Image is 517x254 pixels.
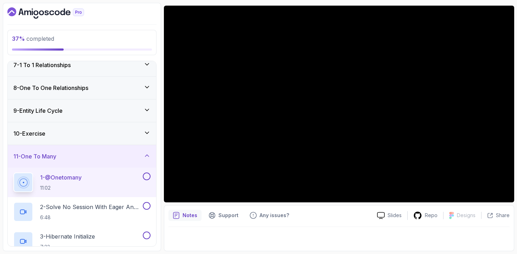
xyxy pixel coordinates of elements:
p: Support [218,212,238,219]
h3: 10 - Exercise [13,129,45,138]
button: Support button [204,210,243,221]
p: Any issues? [260,212,289,219]
iframe: 1 - @OneToMany [164,6,514,202]
h3: 7 - 1 To 1 Relationships [13,61,71,69]
h3: 8 - One To One Relationships [13,84,88,92]
p: 1 - @Onetomany [40,173,82,182]
span: completed [12,35,54,42]
button: 1-@Onetomany11:02 [13,172,151,192]
p: 11:02 [40,184,82,191]
a: Repo [408,211,443,220]
button: Feedback button [245,210,293,221]
a: Dashboard [7,7,100,19]
button: 3-Hibernate Initialize7:33 [13,232,151,251]
p: 3 - Hibernate Initialize [40,232,95,241]
p: Designs [457,212,475,219]
p: Repo [425,212,438,219]
p: 2 - Solve No Session With Eager And Fetch [40,203,141,211]
button: 2-Solve No Session With Eager And Fetch6:48 [13,202,151,222]
h3: 11 - One To Many [13,152,56,161]
p: Share [496,212,510,219]
button: 7-1 To 1 Relationships [8,54,156,76]
h3: 9 - Entity Life Cycle [13,106,63,115]
button: 10-Exercise [8,122,156,145]
button: 9-Entity Life Cycle [8,99,156,122]
button: notes button [168,210,202,221]
p: Notes [183,212,197,219]
button: 11-One To Many [8,145,156,168]
p: Slides [388,212,402,219]
button: 8-One To One Relationships [8,77,156,99]
a: Slides [371,212,407,219]
button: Share [481,212,510,219]
p: 7:33 [40,243,95,250]
p: 6:48 [40,214,141,221]
span: 37 % [12,35,25,42]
